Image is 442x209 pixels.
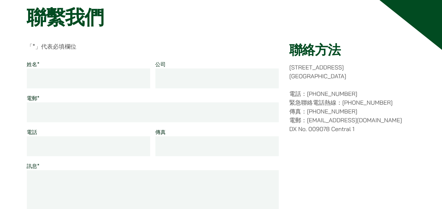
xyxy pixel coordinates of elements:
label: 傳真 [155,129,166,135]
p: 電話：[PHONE_NUMBER] 緊急聯絡電話熱線：[PHONE_NUMBER] 傳真：[PHONE_NUMBER] 電郵：[EMAIL_ADDRESS][DOMAIN_NAME] DX No... [289,89,415,133]
p: 「 」代表必填欄位 [27,42,279,51]
label: 電話 [27,129,37,135]
label: 訊息 [27,163,40,169]
h2: 聯絡方法 [289,42,415,58]
h1: 聯繫我們 [27,6,415,29]
label: 公司 [155,61,166,67]
p: [STREET_ADDRESS] [GEOGRAPHIC_DATA] [289,63,415,81]
label: 姓名 [27,61,40,67]
label: 電郵 [27,95,40,101]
